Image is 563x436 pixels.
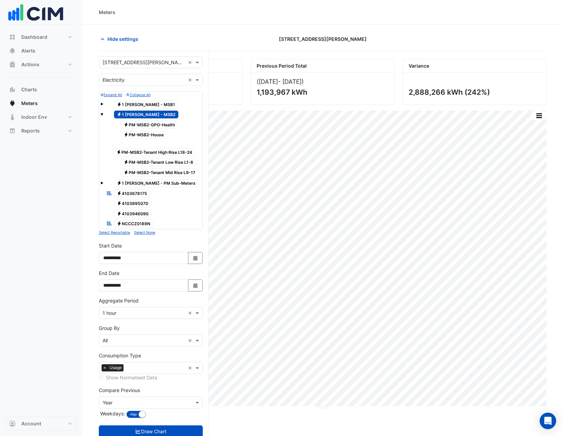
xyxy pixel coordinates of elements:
small: Select None [134,230,155,235]
span: Clear [188,309,194,317]
label: Show Normalised Data [106,374,157,381]
label: End Date [99,269,119,277]
fa-icon: Electricity [117,211,122,216]
button: Charts [5,83,77,96]
span: PM-MSB2-GPO-Health [121,121,178,129]
small: Expand All [101,93,122,97]
span: Clear [188,364,194,371]
div: 1,193,967 kWh [257,88,387,96]
button: Dashboard [5,30,77,44]
span: PM-MSB2-House [121,131,167,139]
span: 4103895070 [114,199,152,208]
span: MSB1 House & non-essential [114,189,151,197]
button: Meters [5,96,77,110]
span: Indoor Env [21,114,47,121]
button: Account [5,417,77,431]
fa-icon: Electricity [117,221,122,226]
fa-icon: Electricity [124,170,129,175]
img: Company Logo [8,0,63,24]
span: PM-MSB2-Tenant Low Rise L1-8 [121,158,197,167]
app-icon: Dashboard [9,34,16,41]
div: ([DATE] ) [257,78,389,85]
button: Actions [5,58,77,71]
span: Clear [188,76,194,83]
fa-icon: Electricity [116,149,121,154]
label: Aggregate Period [99,297,139,304]
span: Account [21,420,41,427]
app-icon: Charts [9,86,16,93]
small: Collapse All [126,93,150,97]
div: Open Intercom Messenger [540,413,556,429]
button: Hide settings [99,33,143,45]
span: 4103946090 [114,209,152,218]
app-icon: Meters [9,100,16,107]
button: Expand All [101,92,122,98]
span: Alerts [21,47,35,54]
span: 1 [PERSON_NAME] - PM Sub-Meters [114,179,199,187]
app-icon: Actions [9,61,16,68]
span: - [DATE] [278,78,302,85]
app-icon: Reports [9,127,16,134]
span: Actions [21,61,39,68]
fa-icon: Reportable [106,220,113,226]
div: Meters [99,9,115,16]
span: Clear [188,59,194,66]
fa-icon: Electricity [117,112,122,117]
span: 1 [PERSON_NAME] - MSB1 [114,100,178,108]
div: 2,888,266 kWh (242%) [409,88,539,96]
fa-icon: Electricity [117,181,122,186]
button: More Options [532,111,546,120]
label: Group By [99,324,120,332]
fa-icon: Electricity [124,132,129,137]
fa-icon: Electricity [124,160,129,165]
div: Selected meters/streams do not support normalisation [99,374,203,381]
span: Meters [21,100,38,107]
label: Start Date [99,242,122,249]
button: Select None [134,229,155,236]
button: Indoor Env [5,110,77,124]
app-icon: Alerts [9,47,16,54]
span: Dashboard [21,34,47,41]
label: Consumption Type [99,352,141,359]
small: Select Reportable [99,230,130,235]
button: Collapse All [126,92,150,98]
span: PM-MSB2-Tenant Mid Rise L9-17 [121,168,199,176]
button: Alerts [5,44,77,58]
label: Compare Previous [99,387,140,394]
span: [STREET_ADDRESS][PERSON_NAME] [279,35,367,43]
fa-icon: Select Date [192,283,199,288]
span: × [102,364,108,371]
button: Reports [5,124,77,138]
span: MSB2 House [114,220,154,228]
fa-icon: Electricity [124,122,129,127]
fa-icon: Reportable [106,190,113,196]
fa-icon: Electricity [117,102,122,107]
label: Weekdays: [99,410,125,417]
span: PM-MSB2-Tenant High Rise L18-24 [113,148,195,156]
span: Clear [188,337,194,344]
fa-icon: Electricity [117,201,122,206]
div: Variance [403,59,546,72]
button: Select Reportable [99,229,130,236]
app-icon: Indoor Env [9,114,16,121]
span: Hide settings [107,35,138,43]
span: 1 [PERSON_NAME] - MSB2 [114,111,179,119]
div: Previous Period Total [251,59,394,72]
span: Usage [108,364,124,371]
span: Reports [21,127,40,134]
span: Charts [21,86,37,93]
fa-icon: Select Date [192,255,199,261]
fa-icon: Electricity [117,191,122,196]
